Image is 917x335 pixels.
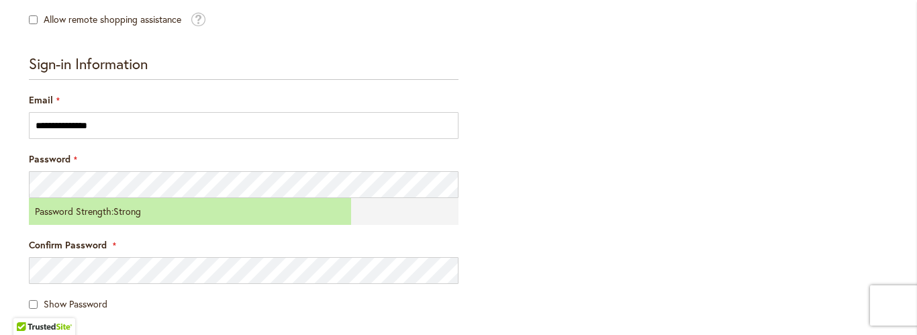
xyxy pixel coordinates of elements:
span: Show Password [44,297,107,310]
span: Password [29,152,70,165]
iframe: Launch Accessibility Center [10,287,48,325]
span: Allow remote shopping assistance [44,13,181,26]
span: Confirm Password [29,238,107,251]
div: Password Strength: [29,198,458,225]
span: Sign-in Information [29,54,148,73]
span: Strong [113,205,141,218]
span: Email [29,93,53,106]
